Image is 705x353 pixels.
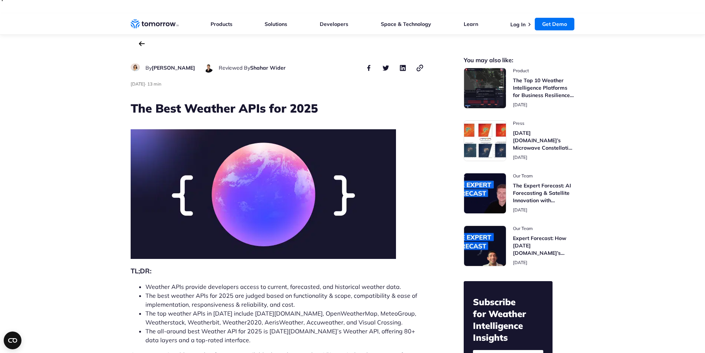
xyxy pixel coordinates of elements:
a: Read The Top 10 Weather Intelligence Platforms for Business Resilience in 2025 [464,68,575,109]
a: Space & Technology [381,21,431,27]
h2: Subscribe for Weather Intelligence Insights [473,296,543,343]
button: share this post on linkedin [399,63,407,72]
a: Products [211,21,232,27]
h2: TL;DR: [131,266,424,276]
a: back to the main blog page [139,41,145,46]
span: Reviewed By [219,64,250,71]
span: post catecory [513,226,575,232]
button: share this post on twitter [382,63,390,72]
span: publish date [513,154,527,160]
div: author name [145,63,195,72]
li: The all-around best Weather API for 2025 is [DATE][DOMAIN_NAME]’s Weather API, offering 80+ data ... [145,327,424,344]
span: By [145,64,152,71]
a: Log In [510,21,526,28]
button: copy link to clipboard [416,63,424,72]
a: Read The Expert Forecast: AI Forecasting & Satellite Innovation with Randy Chase [464,173,575,214]
span: publish date [513,260,527,265]
span: post catecory [513,120,575,126]
span: Estimated reading time [147,81,161,87]
span: publish date [513,207,527,213]
span: publish date [513,102,527,107]
h3: Expert Forecast: How [DATE][DOMAIN_NAME]’s Microwave Sounders Are Revolutionizing Hurricane Monit... [513,234,575,257]
a: Learn [464,21,478,27]
a: Read Tomorrow.io’s Microwave Constellation Ready To Help This Hurricane Season [464,120,575,161]
h3: [DATE][DOMAIN_NAME]’s Microwave Constellation Ready To Help This Hurricane Season [513,129,575,151]
button: Open CMP widget [4,332,21,349]
h3: The Expert Forecast: AI Forecasting & Satellite Innovation with [PERSON_NAME] [513,182,575,204]
a: Get Demo [535,18,574,30]
a: Read Expert Forecast: How Tomorrow.io’s Microwave Sounders Are Revolutionizing Hurricane Monitoring [464,226,575,266]
span: post catecory [513,68,575,74]
img: Ruth Favela [131,63,140,71]
h1: The Best Weather APIs for 2025 [131,100,424,116]
a: Solutions [265,21,287,27]
img: Shahar Wider [204,63,213,73]
a: Home link [131,19,179,30]
li: The best weather APIs for 2025 are judged based on functionality & scope, compatibility & ease of... [145,291,424,309]
li: Weather APIs provide developers access to current, forecasted, and historical weather data. [145,282,424,291]
li: The top weather APIs in [DATE] include [DATE][DOMAIN_NAME], OpenWeatherMap, MeteoGroup, Weatherst... [145,309,424,327]
h3: The Top 10 Weather Intelligence Platforms for Business Resilience in [DATE] [513,77,575,99]
a: Developers [320,21,348,27]
button: share this post on facebook [365,63,373,72]
span: · [145,81,146,87]
span: publish date [131,81,145,87]
span: post catecory [513,173,575,179]
h2: You may also like: [464,57,575,63]
div: author name [219,63,286,72]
